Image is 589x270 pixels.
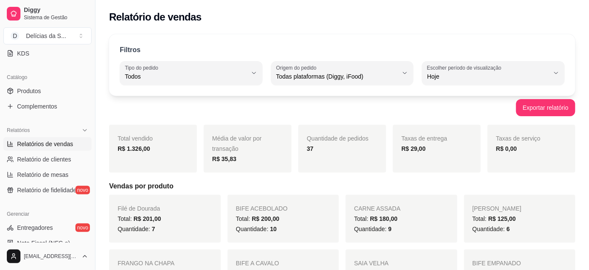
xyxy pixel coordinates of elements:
[17,223,53,232] span: Entregadores
[354,260,389,267] span: SAIA VELHA
[125,64,161,71] label: Tipo do pedido
[120,61,263,85] button: Tipo do pedidoTodos
[427,64,504,71] label: Escolher período de visualização
[11,32,19,40] span: D
[17,49,29,58] span: KDS
[473,226,510,232] span: Quantidade:
[17,155,71,164] span: Relatório de clientes
[3,183,92,197] a: Relatório de fidelidadenovo
[17,140,73,148] span: Relatórios de vendas
[3,221,92,235] a: Entregadoresnovo
[252,215,280,222] span: R$ 200,00
[354,205,401,212] span: CARNE ASSADA
[473,205,522,212] span: [PERSON_NAME]
[3,84,92,98] a: Produtos
[236,215,280,222] span: Total:
[401,135,447,142] span: Taxas de entrega
[24,6,88,14] span: Diggy
[3,137,92,151] a: Relatórios de vendas
[118,135,153,142] span: Total vendido
[24,14,88,21] span: Sistema de Gestão
[236,205,288,212] span: BIFE ACEBOLADO
[276,64,319,71] label: Origem do pedido
[118,215,161,222] span: Total:
[17,186,76,194] span: Relatório de fidelidade
[133,215,161,222] span: R$ 201,00
[125,72,247,81] span: Todos
[370,215,398,222] span: R$ 180,00
[3,153,92,166] a: Relatório de clientes
[422,61,565,85] button: Escolher período de visualizaçãoHoje
[3,27,92,44] button: Select a team
[496,135,540,142] span: Taxas de serviço
[3,70,92,84] div: Catálogo
[307,145,314,152] strong: 37
[236,260,279,267] span: BIFE A CAVALO
[3,3,92,24] a: DiggySistema de Gestão
[118,226,155,232] span: Quantidade:
[307,135,369,142] span: Quantidade de pedidos
[24,253,78,260] span: [EMAIL_ADDRESS][DOMAIN_NAME]
[118,260,175,267] span: FRANGO NA CHAPA
[271,61,414,85] button: Origem do pedidoTodas plataformas (Diggy, iFood)
[152,226,155,232] span: 7
[118,205,160,212] span: Filé de Dourada
[236,226,277,232] span: Quantidade:
[388,226,392,232] span: 9
[3,47,92,60] a: KDS
[3,246,92,267] button: [EMAIL_ADDRESS][DOMAIN_NAME]
[109,10,202,24] h2: Relatório de vendas
[354,215,398,222] span: Total:
[3,207,92,221] div: Gerenciar
[507,226,510,232] span: 6
[496,145,517,152] strong: R$ 0,00
[354,226,392,232] span: Quantidade:
[3,236,92,250] a: Nota Fiscal (NFC-e)
[109,181,575,191] h5: Vendas por produto
[7,127,30,134] span: Relatórios
[17,239,70,247] span: Nota Fiscal (NFC-e)
[516,99,575,116] button: Exportar relatório
[212,135,262,152] span: Média de valor por transação
[276,72,398,81] span: Todas plataformas (Diggy, iFood)
[488,215,516,222] span: R$ 125,00
[17,170,69,179] span: Relatório de mesas
[427,72,549,81] span: Hoje
[118,145,150,152] strong: R$ 1.326,00
[212,156,237,162] strong: R$ 35,83
[120,45,141,55] p: Filtros
[3,168,92,182] a: Relatório de mesas
[473,215,516,222] span: Total:
[26,32,66,40] div: Delícias da S ...
[270,226,277,232] span: 10
[17,87,41,95] span: Produtos
[3,100,92,113] a: Complementos
[17,102,57,111] span: Complementos
[401,145,426,152] strong: R$ 29,00
[473,260,521,267] span: BIFE EMPANADO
